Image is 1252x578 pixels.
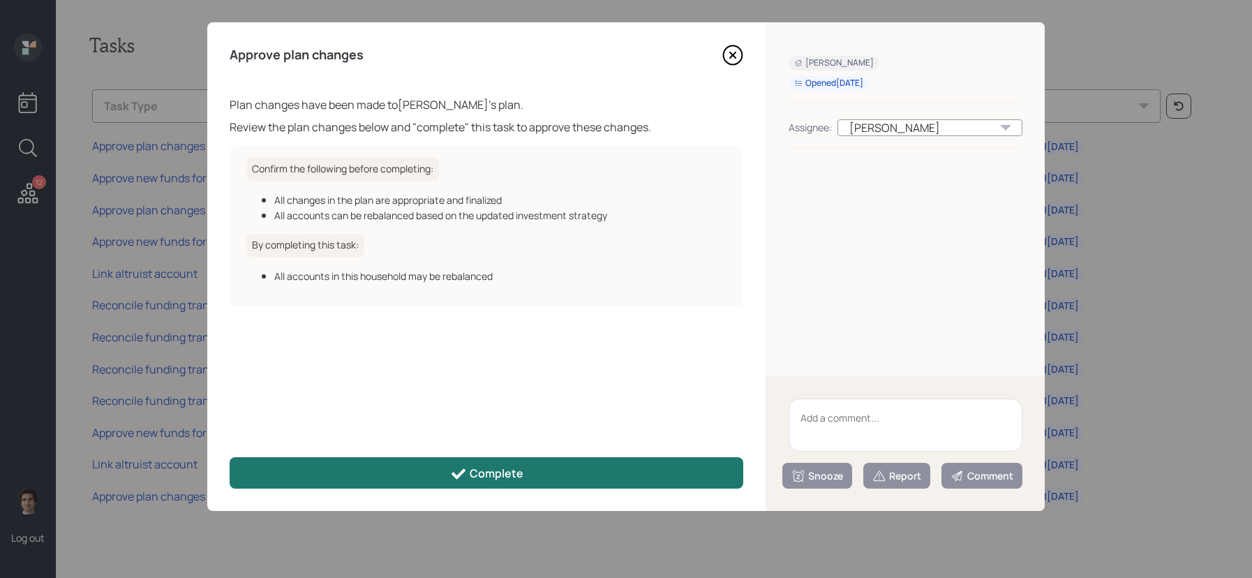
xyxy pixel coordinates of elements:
div: All accounts in this household may be rebalanced [274,269,726,283]
div: Snooze [791,469,843,483]
div: All accounts can be rebalanced based on the updated investment strategy [274,208,726,223]
div: Opened [DATE] [794,77,863,89]
button: Snooze [782,463,852,489]
div: Assignee: [789,120,832,135]
div: Plan changes have been made to [PERSON_NAME] 's plan. [230,96,743,113]
button: Complete [230,457,743,489]
div: Review the plan changes below and "complete" this task to approve these changes. [230,119,743,135]
div: All changes in the plan are appropriate and finalized [274,193,726,207]
button: Comment [941,463,1022,489]
div: [PERSON_NAME] [837,119,1022,136]
div: Comment [951,469,1013,483]
h4: Approve plan changes [230,47,364,63]
h6: By completing this task: [246,234,364,257]
button: Report [863,463,930,489]
div: Report [872,469,921,483]
h6: Confirm the following before completing: [246,158,439,181]
div: [PERSON_NAME] [794,57,874,69]
div: Complete [450,466,523,482]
